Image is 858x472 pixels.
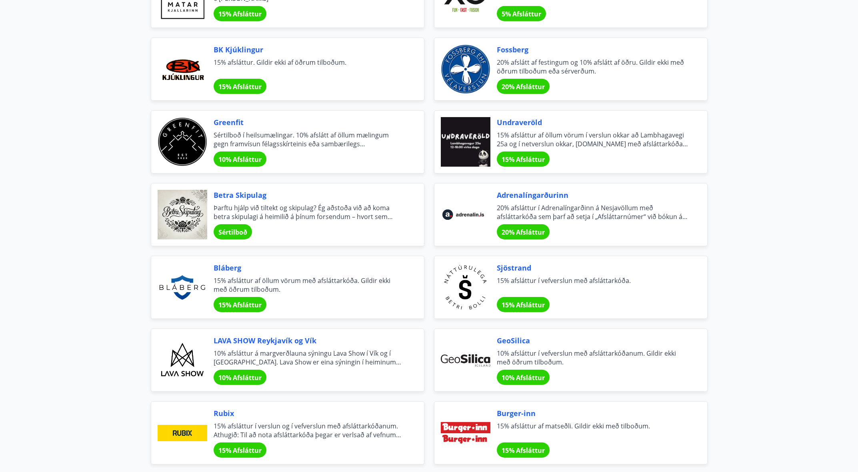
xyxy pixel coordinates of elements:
span: 10% Afsláttur [218,373,262,382]
span: 15% Afsláttur [218,301,262,309]
span: 15% afsláttur. Gildir ekki af öðrum tilboðum. [214,58,405,76]
span: 10% afsláttur á margverðlauna sýningu Lava Show í Vík og í [GEOGRAPHIC_DATA]. Lava Show er eina s... [214,349,405,366]
span: 20% Afsláttur [502,228,545,237]
span: 15% Afsláttur [502,446,545,455]
span: 10% Afsláttur [218,155,262,164]
span: Þarftu hjálp við tiltekt og skipulag? Ég aðstoða við að koma betra skipulagi á heimilið á þínum f... [214,203,405,221]
span: 15% Afsláttur [218,10,262,18]
span: 15% afsláttur í vefverslun með afsláttarkóða. [497,276,688,294]
span: Bláberg [214,263,405,273]
span: 15% Afsláttur [218,82,262,91]
span: Fossberg [497,44,688,55]
span: 15% afsláttur af öllum vörum með afsláttarkóða. Gildir ekki með öðrum tilboðum. [214,276,405,294]
span: 15% afsláttur í verslun og í vefverslun með afsláttarkóðanum. Athugið: Til að nota afsláttarkóða ... [214,422,405,439]
span: Sértilboð [218,228,247,237]
span: BK Kjúklingur [214,44,405,55]
span: 15% afsláttur af öllum vörum í verslun okkar að Lambhagavegi 25a og í netverslun okkar, [DOMAIN_N... [497,131,688,148]
span: Greenfit [214,117,405,127]
span: GeoSilica [497,335,688,346]
span: Betra Skipulag [214,190,405,200]
span: 10% Afsláttur [502,373,545,382]
span: 20% afslátt af festingum og 10% afslátt af öðru. Gildir ekki með öðrum tilboðum eða sérverðum. [497,58,688,76]
span: 5% Afsláttur [502,10,541,18]
span: LAVA SHOW Reykjavík og Vík [214,335,405,346]
span: Sértilboð í heilsumælingar. 10% afslátt af öllum mælingum gegn framvísun félagsskírteinis eða sam... [214,131,405,148]
span: Burger-inn [497,408,688,418]
span: Undraveröld [497,117,688,127]
span: 15% Afsláttur [218,446,262,455]
span: Sjöstrand [497,263,688,273]
span: 20% afsláttur í Adrenalíngarðinn á Nesjavöllum með afsláttarkóða sem þarf að setja í „Afsláttarnú... [497,203,688,221]
span: Rubix [214,408,405,418]
span: 15% Afsláttur [502,155,545,164]
span: Adrenalíngarðurinn [497,190,688,200]
span: 15% afsláttur af matseðli. Gildir ekki með tilboðum. [497,422,688,439]
span: 15% Afsláttur [502,301,545,309]
span: 20% Afsláttur [502,82,545,91]
span: 10% afsláttur í vefverslun með afsláttarkóðanum. Gildir ekki með öðrum tilboðum. [497,349,688,366]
